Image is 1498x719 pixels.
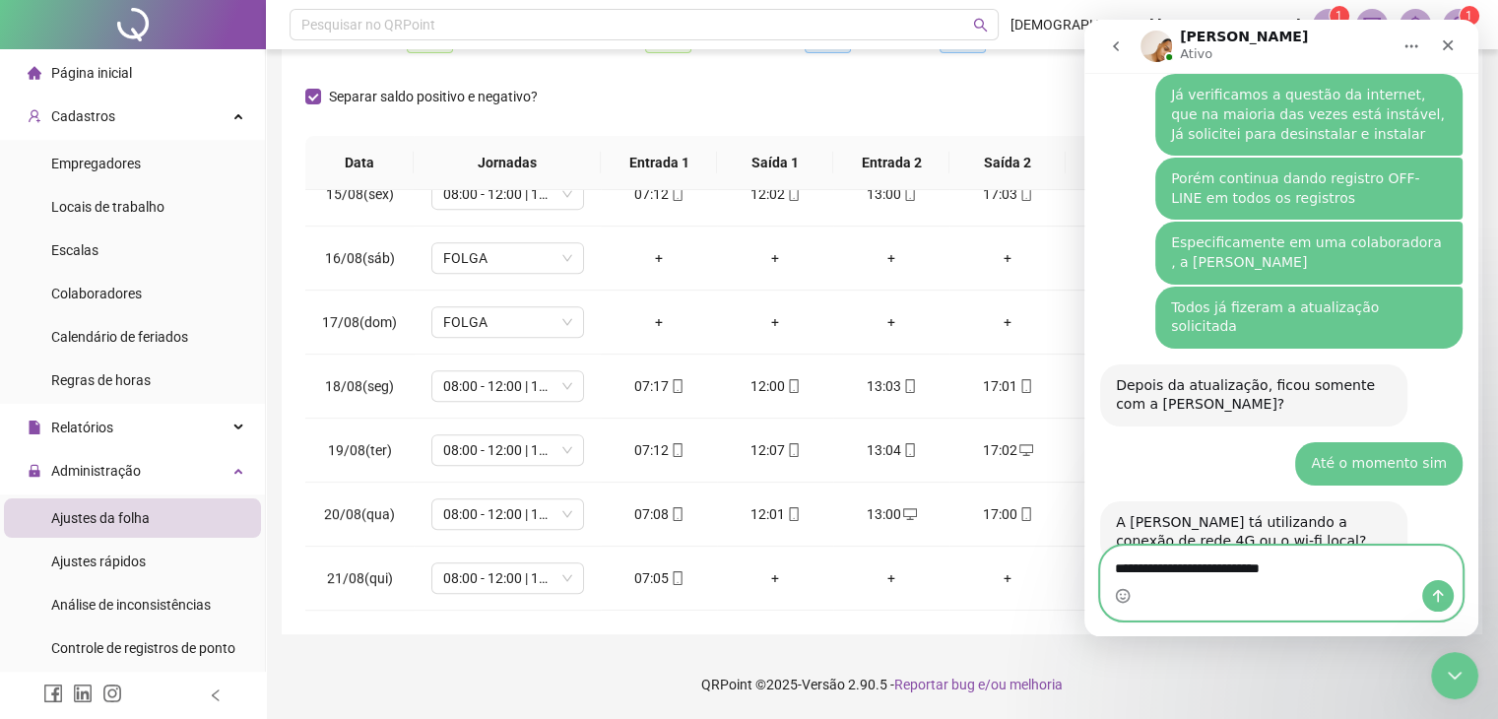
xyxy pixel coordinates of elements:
span: mobile [1017,507,1033,521]
span: Locais de trabalho [51,199,164,215]
span: Análise de inconsistências [51,597,211,613]
div: + [965,567,1050,589]
div: + [1081,503,1166,525]
div: 17:03 [965,183,1050,205]
span: 1 [1335,9,1342,23]
span: search [973,18,988,33]
span: 08:00 - 12:00 | 13:00 - 17:00 [443,179,572,209]
div: 17:00 [965,503,1050,525]
th: Saída 2 [949,136,1066,190]
div: + [1081,247,1166,269]
span: Regras de horas [51,372,151,388]
div: 07:05 [617,567,701,589]
div: + [733,567,817,589]
div: + [617,247,701,269]
span: Controle de registros de ponto [51,640,235,656]
div: + [1081,439,1166,461]
div: + [849,567,934,589]
img: 83511 [1444,10,1473,39]
span: mobile [785,507,801,521]
div: + [849,311,934,333]
span: 18/08(seg) [325,378,394,394]
span: Calendário de feriados [51,329,188,345]
span: 19/08(ter) [328,442,392,458]
span: mobile [669,443,684,457]
th: Entrada 3 [1066,136,1182,190]
th: Jornadas [414,136,601,190]
iframe: Intercom live chat [1431,652,1478,699]
span: Página inicial [51,65,132,81]
span: 08:00 - 12:00 | 13:00 - 17:00 [443,435,572,465]
span: instagram [102,684,122,703]
div: + [733,247,817,269]
th: Entrada 2 [833,136,949,190]
footer: QRPoint © 2025 - 2.90.5 - [266,650,1498,719]
span: file [28,421,41,434]
span: Relatórios [51,420,113,435]
span: linkedin [73,684,93,703]
span: mobile [785,379,801,393]
span: mobile [669,571,684,585]
span: notification [1320,16,1337,33]
span: FOLGA [443,307,572,337]
span: bell [1406,16,1424,33]
div: 17:01 [965,375,1050,397]
div: + [965,247,1050,269]
span: facebook [43,684,63,703]
span: mobile [785,187,801,201]
div: + [1081,183,1166,205]
div: + [1081,311,1166,333]
span: 08:00 - 12:00 | 13:00 - 17:00 [443,563,572,593]
span: 16/08(sáb) [325,250,395,266]
span: [DEMOGRAPHIC_DATA] [DEMOGRAPHIC_DATA] [1010,14,1301,35]
div: + [849,247,934,269]
div: + [733,311,817,333]
sup: Atualize o seu contato no menu Meus Dados [1460,6,1479,26]
span: mobile [901,443,917,457]
span: Reportar bug e/ou melhoria [894,677,1063,692]
span: mobile [669,187,684,201]
span: user-add [28,109,41,123]
div: + [1081,375,1166,397]
span: mobile [901,379,917,393]
span: desktop [901,507,917,521]
div: 13:04 [849,439,934,461]
div: 13:00 [849,503,934,525]
span: desktop [1017,443,1033,457]
span: mail [1363,16,1381,33]
span: Administração [51,463,141,479]
span: 21/08(qui) [327,570,393,586]
span: mobile [669,379,684,393]
span: Separar saldo positivo e negativo? [321,86,546,107]
span: lock [28,464,41,478]
span: Ajustes da folha [51,510,150,526]
span: Cadastros [51,108,115,124]
div: 07:17 [617,375,701,397]
th: Entrada 1 [601,136,717,190]
th: Saída 1 [717,136,833,190]
span: FOLGA [443,243,572,273]
span: left [209,688,223,702]
div: + [617,311,701,333]
span: Versão [802,677,845,692]
span: Colaboradores [51,286,142,301]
